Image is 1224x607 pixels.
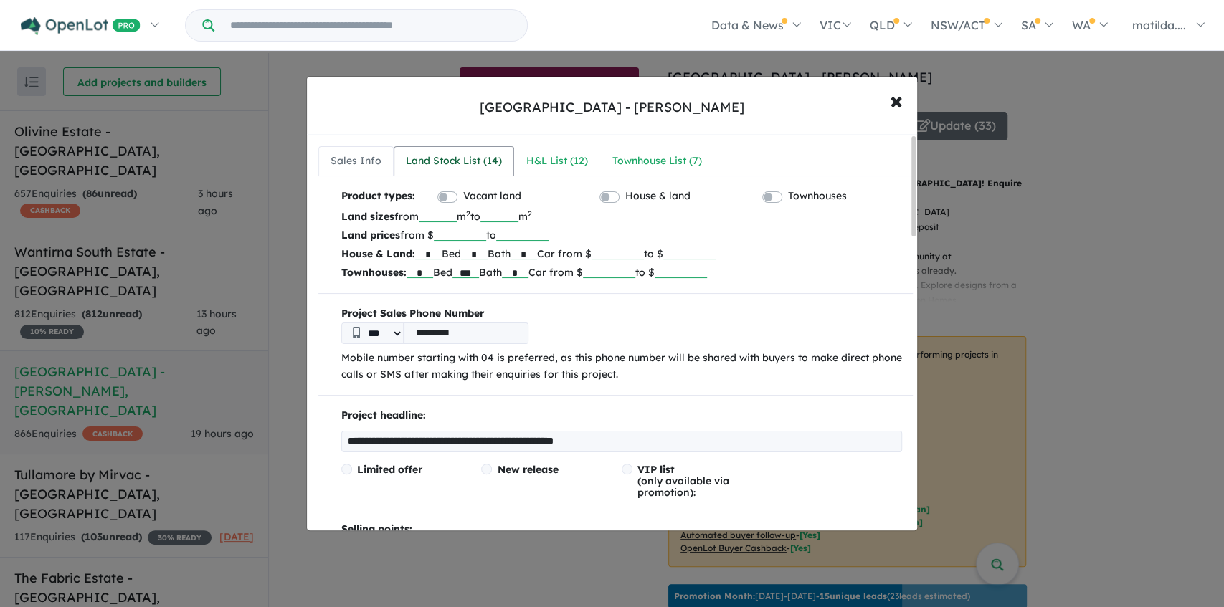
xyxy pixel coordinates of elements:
span: VIP list [637,463,675,476]
span: matilda.... [1132,18,1186,32]
div: Sales Info [331,153,381,170]
p: Project headline: [341,407,903,424]
img: Phone icon [353,327,360,338]
div: H&L List ( 12 ) [526,153,588,170]
input: Try estate name, suburb, builder or developer [217,10,524,41]
b: Product types: [341,188,415,207]
b: Project Sales Phone Number [341,305,903,322]
div: [GEOGRAPHIC_DATA] - [PERSON_NAME] [480,98,744,117]
b: House & Land: [341,247,415,260]
span: × [890,85,903,115]
b: Land prices [341,229,400,242]
p: Mobile number starting with 04 is preferred, as this phone number will be shared with buyers to m... [341,350,903,384]
span: New release [497,463,558,476]
img: Openlot PRO Logo White [21,17,141,35]
b: Land sizes [341,210,394,223]
label: House & land [625,188,691,205]
label: Townhouses [788,188,847,205]
span: (only available via promotion): [637,463,729,499]
b: Townhouses: [341,266,407,279]
div: Townhouse List ( 7 ) [612,153,702,170]
p: Bed Bath Car from $ to $ [341,244,903,263]
p: Bed Bath Car from $ to $ [341,263,903,282]
label: Vacant land [463,188,521,205]
sup: 2 [466,209,470,219]
p: from m to m [341,207,903,226]
sup: 2 [528,209,532,219]
p: from $ to [341,226,903,244]
p: Selling points: [341,521,903,538]
span: Limited offer [357,463,422,476]
div: Land Stock List ( 14 ) [406,153,502,170]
